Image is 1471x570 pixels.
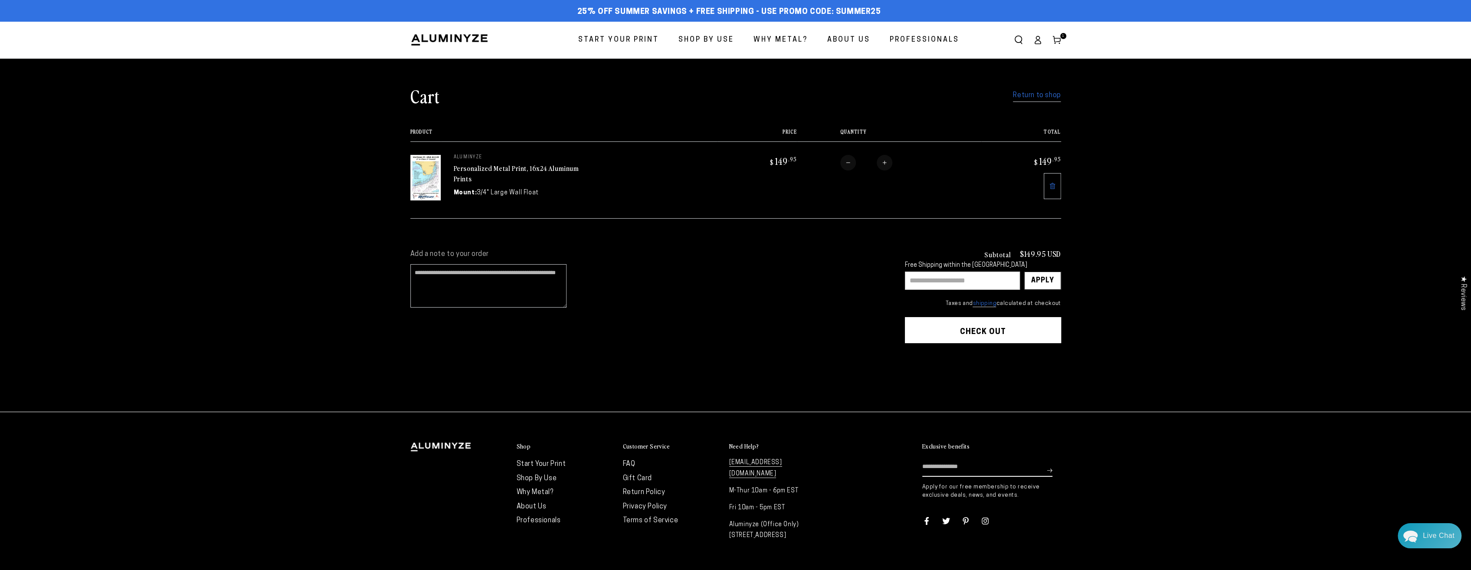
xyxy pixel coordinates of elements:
h2: Exclusive benefits [922,442,970,450]
a: Start Your Print [572,29,665,52]
img: Aluminyze [410,33,488,46]
a: About Us [821,29,877,52]
sup: .95 [1052,155,1061,163]
span: Professionals [890,34,959,46]
a: [EMAIL_ADDRESS][DOMAIN_NAME] [729,459,782,478]
h2: Shop [517,442,531,450]
sup: .95 [788,155,797,163]
summary: Customer Service [623,442,721,451]
small: Taxes and calculated at checkout [905,299,1061,308]
div: Free Shipping within the [GEOGRAPHIC_DATA] [905,262,1061,269]
div: Click to open Judge.me floating reviews tab [1455,269,1471,317]
iframe: PayPal-paypal [905,360,1061,379]
div: Apply [1031,272,1054,289]
span: 1 [1062,33,1065,39]
h2: Need Help? [729,442,759,450]
button: Subscribe [1047,457,1052,483]
a: Return to shop [1013,89,1061,102]
div: Chat widget toggle [1398,523,1461,548]
a: Shop By Use [672,29,740,52]
a: Shop By Use [517,475,557,482]
a: FAQ [623,461,636,468]
a: Remove 16"x24" Rectangle White Glossy Aluminyzed Photo [1044,173,1061,199]
p: Aluminyze (Office Only) [STREET_ADDRESS] [729,519,827,541]
a: Professionals [517,517,561,524]
a: shipping [973,301,996,307]
summary: Shop [517,442,614,451]
span: About Us [827,34,870,46]
th: Quantity [797,129,981,141]
p: Apply for our free membership to receive exclusive deals, news, and events. [922,483,1061,499]
h3: Subtotal [984,251,1011,258]
th: Product [410,129,717,141]
h2: Customer Service [623,442,670,450]
input: Quantity for Personalized Metal Print, 16x24 Aluminum Prints [856,155,877,170]
a: Gift Card [623,475,652,482]
a: Professionals [883,29,966,52]
h1: Cart [410,85,440,107]
button: Check out [905,317,1061,343]
a: Terms of Service [623,517,678,524]
a: About Us [517,503,547,510]
dt: Mount: [454,188,477,197]
div: Contact Us Directly [1423,523,1455,548]
dd: 3/4" Large Wall Float [477,188,539,197]
img: 16"x24" Rectangle White Glossy Aluminyzed Photo [410,155,441,200]
th: Price [717,129,797,141]
a: Start Your Print [517,461,566,468]
span: $ [1034,158,1038,167]
span: Shop By Use [678,34,734,46]
summary: Exclusive benefits [922,442,1061,451]
span: 25% off Summer Savings + Free Shipping - Use Promo Code: SUMMER25 [577,7,881,17]
label: Add a note to your order [410,250,888,259]
bdi: 149 [1033,155,1061,167]
span: Start Your Print [578,34,659,46]
p: Fri 10am - 5pm EST [729,502,827,513]
span: $ [770,158,774,167]
a: Privacy Policy [623,503,667,510]
p: M-Thur 10am - 6pm EST [729,485,827,496]
summary: Search our site [1009,30,1028,49]
a: Return Policy [623,489,665,496]
bdi: 149 [769,155,797,167]
th: Total [981,129,1061,141]
summary: Need Help? [729,442,827,451]
span: Why Metal? [754,34,808,46]
a: Why Metal? [517,489,554,496]
p: $149.95 USD [1020,250,1061,258]
a: Why Metal? [747,29,814,52]
p: aluminyze [454,155,584,160]
a: Personalized Metal Print, 16x24 Aluminum Prints [454,163,579,184]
